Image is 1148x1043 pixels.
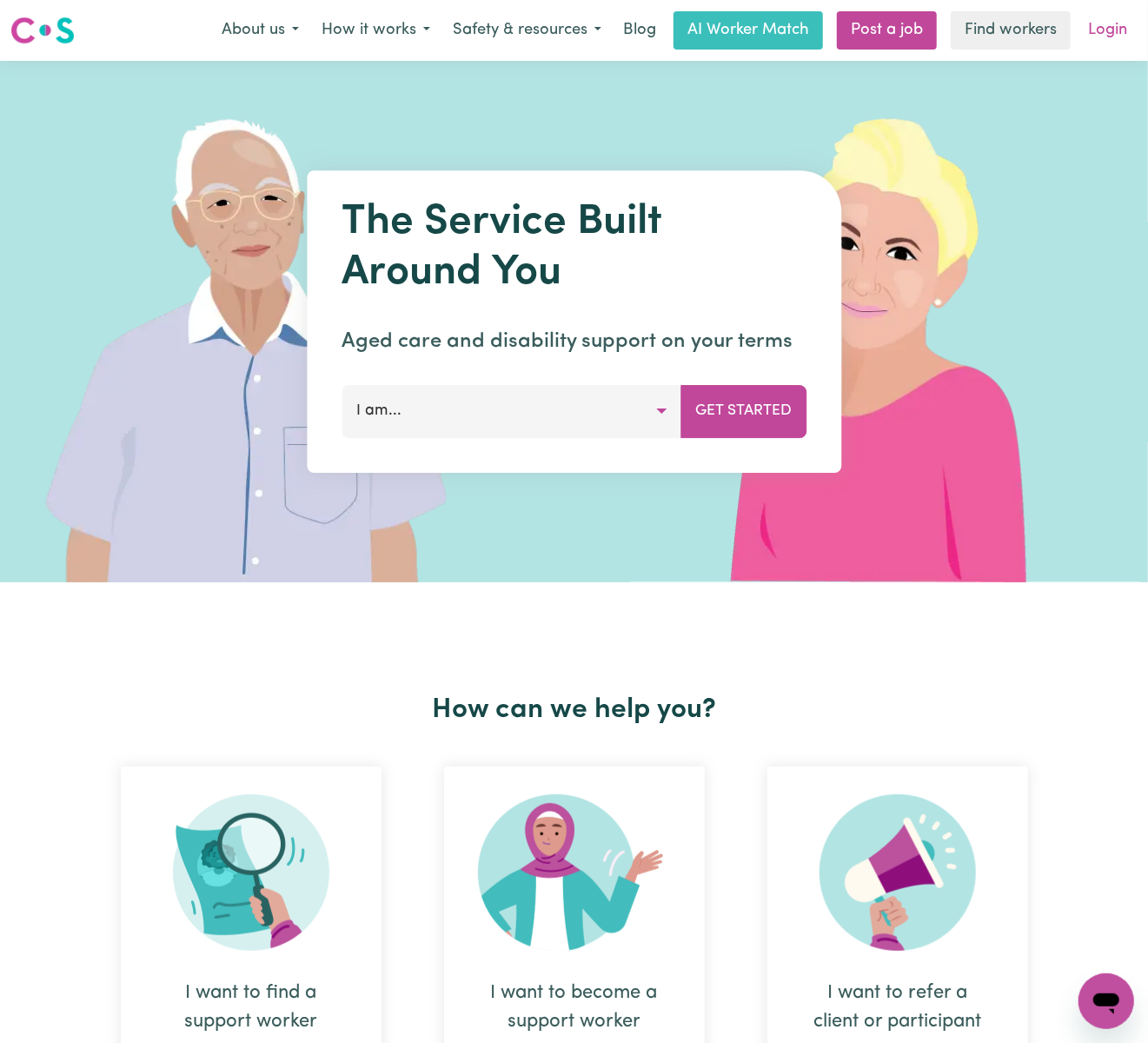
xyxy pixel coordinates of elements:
p: Aged care and disability support on your terms [342,326,806,357]
img: Refer [820,794,976,951]
a: Find workers [951,11,1071,50]
iframe: Button to launch messaging window [1078,973,1134,1029]
h1: The Service Built Around You [342,198,806,298]
img: Become Worker [478,794,671,951]
button: How it works [310,12,441,49]
img: Careseekers logo [10,15,75,46]
a: Blog [613,11,667,50]
button: I am... [342,385,681,437]
a: Post a job [837,11,937,50]
a: Login [1078,11,1138,50]
button: Get Started [680,385,806,437]
button: About us [210,12,310,49]
button: Safety & resources [441,12,613,49]
div: I want to become a support worker [486,979,663,1036]
a: Careseekers logo [10,10,75,50]
div: I want to refer a client or participant [809,979,986,1036]
img: Search [173,794,329,951]
h2: How can we help you? [90,694,1059,727]
a: AI Worker Match [674,11,823,50]
div: I want to find a support worker [163,979,340,1036]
